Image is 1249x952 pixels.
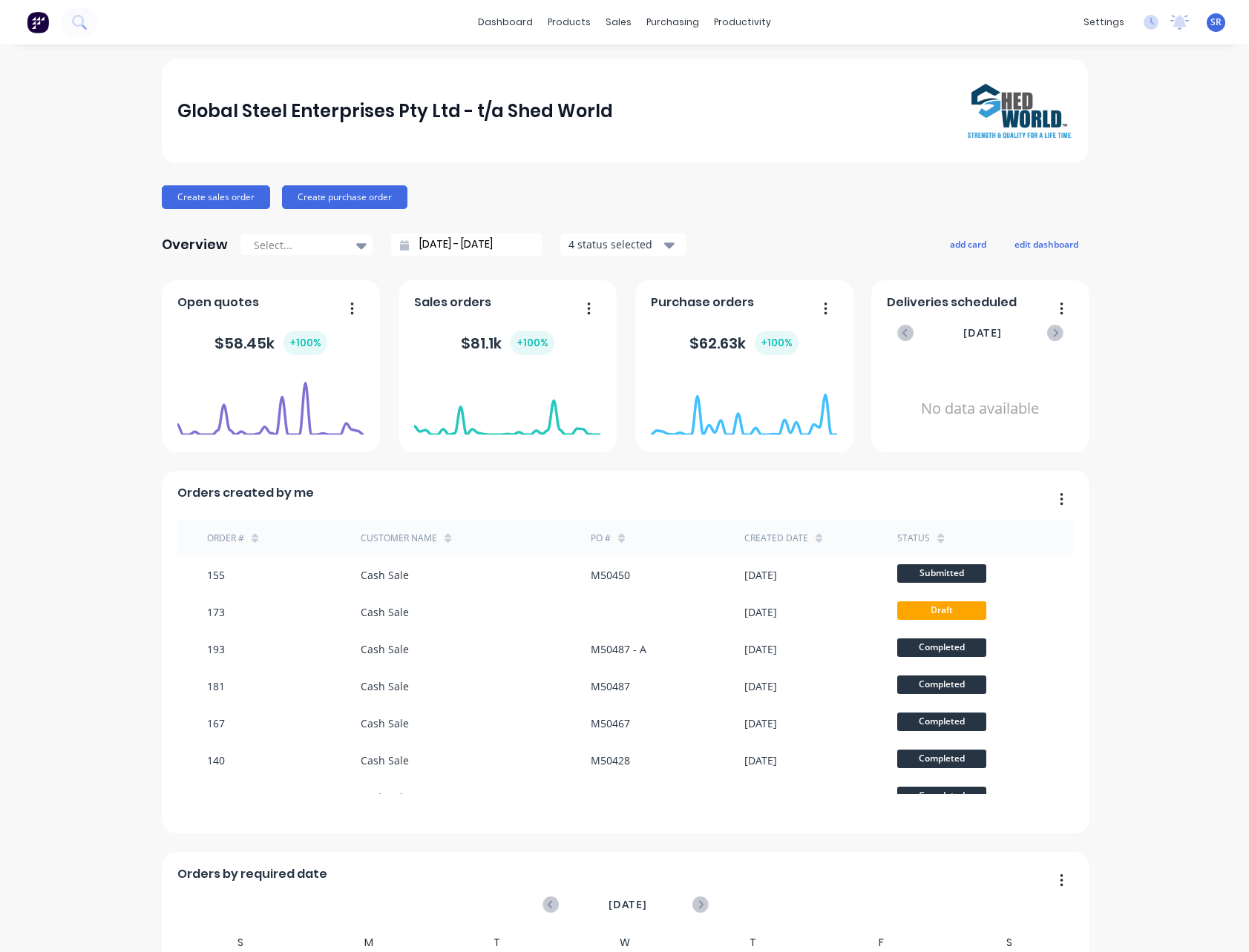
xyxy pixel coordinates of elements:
div: 154 [207,790,225,805]
div: $ 62.63k [689,331,799,355]
span: [DATE] [963,325,1002,341]
div: + 100 % [755,331,799,355]
span: Completed [897,713,986,731]
div: M50487 - A [591,641,646,657]
div: [DATE] [744,678,777,694]
div: M50450 [591,567,630,583]
button: 4 status selected [560,234,686,256]
img: Global Steel Enterprises Pty Ltd - t/a Shed World [968,84,1072,139]
div: sales [598,11,639,33]
span: [DATE] [609,896,647,913]
span: Completed [897,787,986,805]
span: Completed [897,675,986,694]
span: Completed [897,750,986,768]
div: 181 [207,678,225,694]
div: M50449 [591,790,630,805]
div: products [540,11,598,33]
div: Cash Sale [361,753,409,768]
div: 4 status selected [568,237,662,252]
span: Submitted [897,564,986,583]
div: Cash Sale [361,567,409,583]
span: Purchase orders [651,294,754,311]
div: M50467 [591,715,630,731]
div: Overview [162,230,228,260]
button: edit dashboard [1005,234,1088,254]
span: Orders by required date [177,865,327,883]
div: Order # [207,532,244,545]
div: purchasing [639,11,707,33]
span: Orders created by me [177,484,314,502]
div: status [897,532,930,545]
a: dashboard [471,11,540,33]
div: M50428 [591,753,630,768]
span: Open quotes [177,294,259,311]
button: Create purchase order [282,185,407,209]
div: Cash Sale [361,715,409,731]
div: Cash Sale [361,678,409,694]
div: 167 [207,715,225,731]
span: Deliveries scheduled [887,294,1017,311]
div: Created date [744,532,808,545]
div: Cash Sale [361,790,409,805]
div: Customer Name [361,532,437,545]
div: Cash Sale [361,641,409,657]
div: 193 [207,641,225,657]
div: Cash Sale [361,604,409,620]
div: M50487 [591,678,630,694]
div: No data available [887,360,1073,457]
div: [DATE] [744,567,777,583]
button: add card [940,234,996,254]
img: Factory [27,11,49,33]
div: productivity [707,11,778,33]
div: $ 58.45k [214,331,327,355]
div: Global Steel Enterprises Pty Ltd - t/a Shed World [177,96,613,126]
div: 155 [207,567,225,583]
div: [DATE] [744,715,777,731]
div: PO # [591,532,611,545]
div: + 100 % [511,331,554,355]
span: Sales orders [414,294,491,311]
div: 140 [207,753,225,768]
div: 173 [207,604,225,620]
div: settings [1076,11,1132,33]
div: + 100 % [283,331,327,355]
button: Create sales order [162,185,270,209]
span: SR [1210,16,1222,29]
span: Completed [897,638,986,657]
div: [DATE] [744,641,777,657]
div: [DATE] [744,790,777,805]
span: Draft [897,601,986,620]
div: [DATE] [744,604,777,620]
div: [DATE] [744,753,777,768]
div: $ 81.1k [461,331,554,355]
